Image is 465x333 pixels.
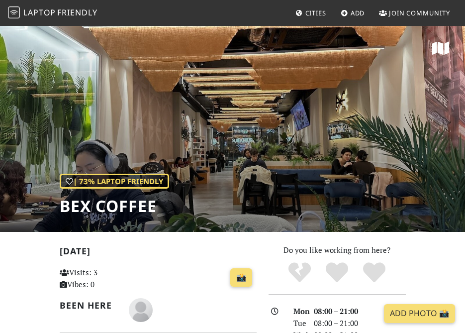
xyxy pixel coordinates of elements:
[129,304,153,314] span: Sree S
[60,266,117,290] p: Visits: 3 Vibes: 0
[281,261,318,284] div: No
[60,174,169,189] div: | 73% Laptop Friendly
[318,261,356,284] div: Yes
[308,305,411,317] div: 08:00 – 21:00
[269,244,406,256] p: Do you like working from here?
[375,4,454,22] a: Join Community
[351,8,365,17] span: Add
[60,246,257,260] h2: [DATE]
[129,298,153,322] img: blank-535327c66bd565773addf3077783bbfce4b00ec00e9fd257753287c682c7fa38.png
[23,7,56,18] span: Laptop
[230,268,252,287] a: 📸
[384,304,455,323] a: Add Photo 📸
[60,300,117,311] h2: Been here
[308,317,411,329] div: 08:00 – 21:00
[356,261,393,284] div: Definitely!
[287,305,308,317] div: Mon
[305,8,326,17] span: Cities
[57,7,97,18] span: Friendly
[287,317,308,329] div: Tue
[8,6,20,18] img: LaptopFriendly
[60,197,169,216] h1: Bex Coffee
[291,4,330,22] a: Cities
[389,8,450,17] span: Join Community
[8,4,97,22] a: LaptopFriendly LaptopFriendly
[337,4,369,22] a: Add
